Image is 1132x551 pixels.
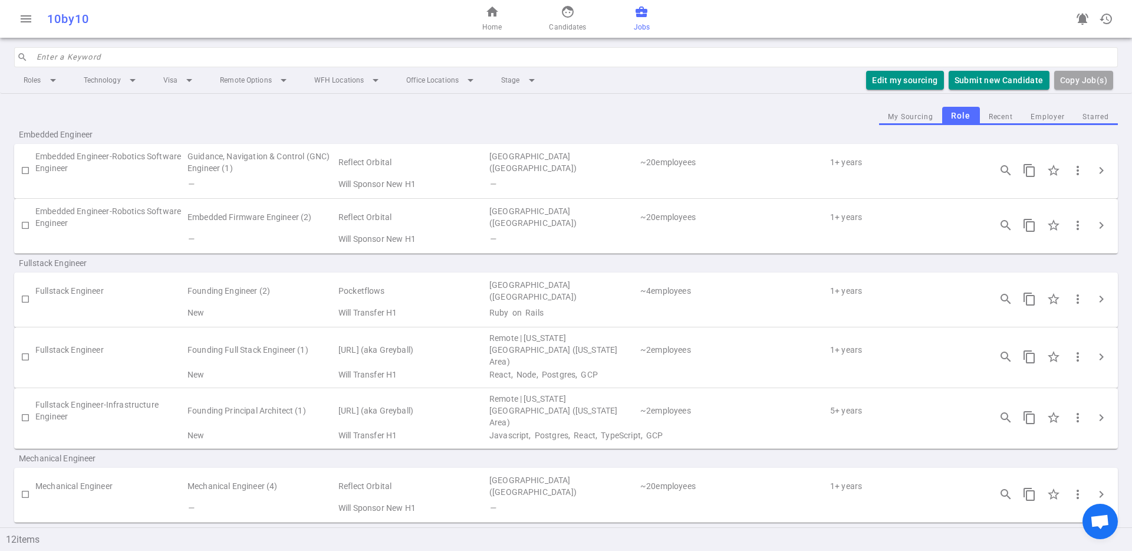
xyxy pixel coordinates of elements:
td: Remote | New York City (New York Area) [488,332,639,368]
i: — [489,179,496,189]
span: Candidates [549,21,586,33]
button: Click to expand [1090,345,1113,369]
div: Click to Starred [1041,158,1066,183]
td: My Sourcing [35,176,186,192]
td: [URL] (aka Greyball) [337,393,488,428]
li: Visa [154,70,206,91]
td: Experience [829,204,980,231]
td: My Sourcing [35,304,186,321]
li: WFH Locations [305,70,392,91]
a: Candidates [549,5,586,33]
span: search_insights [999,292,1013,306]
span: search [17,52,28,63]
td: Reflect Orbital [337,473,488,500]
td: Check to Select for Matching [14,277,35,321]
button: Click to expand [1090,159,1113,182]
td: Flags [186,176,337,192]
td: Flags [186,231,337,247]
span: Mechanical Engineer [19,452,170,464]
td: Pocketflows [337,277,488,304]
span: more_vert [1071,487,1085,501]
span: chevron_right [1094,292,1108,306]
button: Copy this job's short summary. For full job description, use 3 dots -> Copy Long JD [1018,345,1041,369]
a: Open chat [1082,504,1118,539]
td: Experience [829,332,980,368]
td: Mechanical Engineer (4) [186,473,337,500]
td: Check to Select for Matching [14,393,35,442]
div: Click to Starred [1041,213,1066,238]
td: Visa [337,428,488,442]
td: Fullstack Engineer [35,332,186,368]
td: Reflect Orbital [337,204,488,231]
button: My Sourcing [879,109,942,125]
td: Reflect Orbital [337,149,488,176]
td: Fullstack Engineer-Infrastructure Engineer [35,393,186,428]
td: Technical Skills Ruby on Rails [488,304,980,321]
i: — [187,503,194,513]
button: Submit new Candidate [949,71,1049,90]
td: Guidance, Navigation & Control (GNC) Engineer (1) [186,149,337,176]
span: content_copy [1022,218,1036,232]
td: Check to Select for Matching [14,332,35,382]
span: notifications_active [1075,12,1090,26]
td: Check to Select for Matching [14,204,35,247]
td: Visa [337,304,488,321]
td: 4 | Employee Count [639,277,829,304]
button: Open history [1094,7,1118,31]
td: 20 | Employee Count [639,149,829,176]
td: Founding Principal Architect (1) [186,393,337,428]
td: 20 | Employee Count [639,204,829,231]
button: Open job engagements details [994,483,1018,506]
button: Click to expand [1090,287,1113,311]
div: Click to Starred [1041,345,1066,369]
button: Open job engagements details [994,345,1018,369]
span: Fullstack Engineer [19,257,170,269]
span: chevron_right [1094,218,1108,232]
button: Click to expand [1090,214,1113,237]
td: Embedded Firmware Engineer (2) [186,204,337,231]
span: Home [482,21,502,33]
span: chevron_right [1094,411,1108,425]
td: San Francisco (San Francisco Bay Area) [488,277,639,304]
a: Jobs [634,5,650,33]
td: My Sourcing [35,231,186,247]
td: Technical Skills [488,176,980,192]
td: Technical Skills [488,231,980,247]
div: Click to Starred [1041,405,1066,430]
span: content_copy [1022,487,1036,501]
button: Copy this job's short summary. For full job description, use 3 dots -> Copy Long JD [1018,406,1041,429]
td: Los Angeles (Los Angeles Area) [488,149,639,176]
i: — [489,234,496,244]
span: ML Engineer [19,526,170,538]
td: My Sourcing [35,368,186,382]
span: chevron_right [1094,350,1108,364]
span: search_insights [999,411,1013,425]
td: 2 | Employee Count [639,332,829,368]
i: — [187,234,194,244]
button: Edit my sourcing [866,71,943,90]
td: Los Angeles (Los Angeles Area) [488,204,639,231]
span: content_copy [1022,292,1036,306]
td: Experience [829,393,980,428]
span: business_center [634,5,649,19]
td: Flags [186,304,337,321]
button: Open job engagements details [994,406,1018,429]
li: Roles [14,70,70,91]
td: Flags [186,368,337,382]
td: Visa [337,176,488,192]
td: [URL] (aka Greyball) [337,332,488,368]
div: Click to Starred [1041,287,1066,311]
td: Experience [829,149,980,176]
span: Jobs [634,21,650,33]
button: Starred [1074,109,1118,125]
button: Click to expand [1090,483,1113,506]
span: chevron_right [1094,163,1108,178]
span: more_vert [1071,218,1085,232]
button: Copy this job's short summary. For full job description, use 3 dots -> Copy Long JD [1018,159,1041,182]
div: 10by10 [47,12,373,26]
td: Remote | New York City (New York Area) [488,393,639,428]
td: Technical Skills [488,500,980,516]
td: Embedded Engineer-Robotics Software Engineer [35,149,186,176]
button: Copy this job's short summary. For full job description, use 3 dots -> Copy Long JD [1018,287,1041,311]
span: search_insights [999,163,1013,178]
